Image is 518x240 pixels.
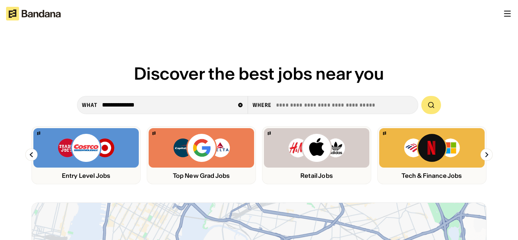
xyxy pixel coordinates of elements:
a: Bandana logoH&M, Apply, Adidas logosRetail Jobs [262,126,371,184]
img: H&M, Apply, Adidas logos [288,133,345,163]
div: Retail Jobs [264,172,369,179]
img: Bank of America, Netflix, Microsoft logos [403,133,461,163]
span: Discover the best jobs near you [134,63,384,84]
div: what [82,102,97,108]
img: Bandana logo [152,132,155,135]
img: Bandana logo [268,132,271,135]
div: Tech & Finance Jobs [379,172,485,179]
img: Right Arrow [480,149,493,161]
a: Bandana logoBank of America, Netflix, Microsoft logosTech & Finance Jobs [377,126,487,184]
a: Bandana logoCapital One, Google, Delta logosTop New Grad Jobs [147,126,256,184]
div: Where [253,102,272,108]
div: Top New Grad Jobs [149,172,254,179]
img: Capital One, Google, Delta logos [173,133,230,163]
div: Entry Level Jobs [33,172,139,179]
img: Trader Joe’s, Costco, Target logos [57,133,115,163]
img: Left Arrow [25,149,38,161]
img: Bandana logotype [6,7,61,20]
img: Bandana logo [37,132,40,135]
a: Bandana logoTrader Joe’s, Costco, Target logosEntry Level Jobs [31,126,141,184]
img: Bandana logo [383,132,386,135]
